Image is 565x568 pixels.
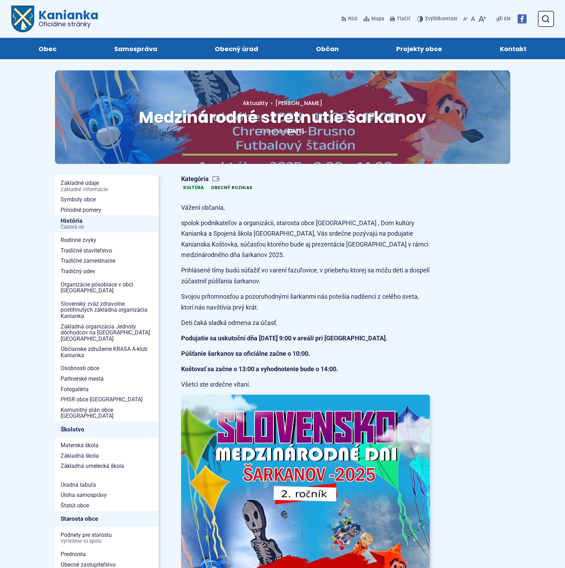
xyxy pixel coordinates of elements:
span: Komunitný plán obce [GEOGRAPHIC_DATA] [61,405,153,421]
span: História [61,215,153,233]
span: Úradná tabuľa [61,480,153,490]
p: Zverejnené . [77,126,488,136]
span: Obec [39,38,56,59]
strong: Púšťanie šarkanov sa oficiálne začne o 10:00. [181,350,310,357]
a: Starosta obce [55,511,159,527]
a: Tradičné staviteľstvo [55,245,159,256]
a: Organizácie pôsobiace v obci [GEOGRAPHIC_DATA] [55,279,159,296]
a: Kontakt [478,38,549,59]
span: Starosta obce [61,513,153,524]
button: Tlačiť [388,12,412,26]
a: Osobnosti obce [55,363,159,374]
a: Tradičné zamestnanie [55,256,159,266]
p: Deti čaká sladká odmena za účasť. [181,318,430,328]
strong: Podujatie sa uskutoční dňa [DATE] 9:00 v areáli pri [GEOGRAPHIC_DATA]. [181,334,387,342]
a: Fotogaléria [55,384,159,395]
span: RSS [348,15,358,23]
a: Aktuality [243,99,268,107]
span: Materská škola [61,440,153,451]
span: Vyriešme to spolu [61,539,153,544]
button: Zvýšiťkontrast [417,12,459,26]
button: Zväčšiť veľkosť písma [477,12,488,26]
img: Prejsť na domovskú stránku [11,6,34,32]
strong: Koštovať sa začne o 13:00 a vyhodnotenie bude o 14:00. [181,365,338,373]
span: Štatút obce [61,500,153,511]
span: EN [504,15,510,23]
span: Prírodné pomery [61,205,153,215]
a: Symboly obce [55,194,159,205]
p: Vážení občania, [181,202,430,213]
a: Obecný rozhlas [209,184,254,191]
a: [PERSON_NAME] [268,99,322,107]
p: Všetci ste srdečne vítaní. [181,379,430,390]
a: Úloha samosprávy [55,490,159,500]
button: Zmenšiť veľkosť písma [462,12,469,26]
a: RSS [341,12,359,26]
a: Základná umelecká škola [55,461,159,471]
a: Základná škola [55,451,159,461]
a: Komunitný plán obce [GEOGRAPHIC_DATA] [55,405,159,421]
span: Mapa [371,15,384,23]
a: Obec [17,38,78,59]
a: Slovenský zväz zdravotne postihnutých základná organizácia Kanianka [55,299,159,321]
span: Zvýšiť [425,16,439,22]
span: Občan [316,38,339,59]
span: [DATE] [287,128,304,134]
a: HistóriaČasová os [55,215,159,233]
span: Kontakt [500,38,526,59]
span: Tlačiť [397,16,410,22]
span: Základné údaje [61,178,153,194]
span: Organizácie pôsobiace v obci [GEOGRAPHIC_DATA] [61,279,153,296]
a: PHSR obce [GEOGRAPHIC_DATA] [55,394,159,405]
span: Časová os [61,224,153,230]
a: Občan [294,38,361,59]
span: Školstvo [61,424,153,435]
span: Základná organizácia Jednoty dôchodcov na [GEOGRAPHIC_DATA] [GEOGRAPHIC_DATA] [61,321,153,344]
span: Tradičné staviteľstvo [61,245,153,256]
a: Obecný úrad [193,38,280,59]
span: Osobnosti obce [61,363,153,374]
span: PHSR obce [GEOGRAPHIC_DATA] [61,394,153,405]
span: Medzinárodné stretnutie šarkanov [139,106,426,129]
a: Kultúra [181,184,206,191]
a: Prednosta [55,549,159,560]
a: Rodinné zvyky [55,235,159,245]
span: Základná škola [61,451,153,461]
a: Základné údajeZákladné informácie [55,178,159,194]
a: Školstvo [55,421,159,437]
a: Logo Kanianka, prejsť na domovskú stránku. [11,6,98,32]
span: Oficiálne stránky [39,21,98,27]
a: Tradičný odev [55,266,159,277]
img: Prejsť na Facebook stránku [517,14,526,23]
span: Tradičné zamestnanie [61,256,153,266]
span: Symboly obce [61,194,153,205]
a: Samospráva [92,38,179,59]
span: Podnety pre starostu [61,530,153,546]
a: Štatút obce [55,500,159,511]
span: Projekty obce [396,38,442,59]
a: Projekty obce [374,38,464,59]
span: Fotogaléria [61,384,153,395]
a: EN [503,15,512,23]
a: Podnety pre starostuVyriešme to spolu [55,530,159,546]
span: Prednosta [61,549,153,560]
span: Kategória [181,175,257,183]
span: Úloha samosprávy [61,490,153,500]
p: Svojou prítomnosťou a pozoruhodnými šarkanmi nás potešia nadšenci z celého sveta, ktorí nás navšt... [181,291,430,313]
span: Základné informácie [61,187,153,193]
a: Materská škola [55,440,159,451]
a: Mapa [362,12,386,26]
p: spolok podnikateľov a organizácii, starosta obce [GEOGRAPHIC_DATA] , Dom kultúry Kanianka a Spoje... [181,218,430,261]
span: Kanianka [34,9,98,27]
span: Partnerské mestá [61,374,153,384]
p: Prihlásené tímy budú súťažiť vo varení fazuľovice, v priebehu ktorej sa môžu deti a dospelí zúčas... [181,265,430,286]
span: Občianske združenie KRASA A-klub Kanianka [61,344,153,360]
a: Základná organizácia Jednoty dôchodcov na [GEOGRAPHIC_DATA] [GEOGRAPHIC_DATA] [55,321,159,344]
span: Samospráva [114,38,157,59]
a: Úradná tabuľa [55,480,159,490]
button: Nastaviť pôvodnú veľkosť písma [469,12,477,26]
a: Prírodné pomery [55,205,159,215]
span: Rodinné zvyky [61,235,153,245]
span: [PERSON_NAME] [275,99,322,107]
